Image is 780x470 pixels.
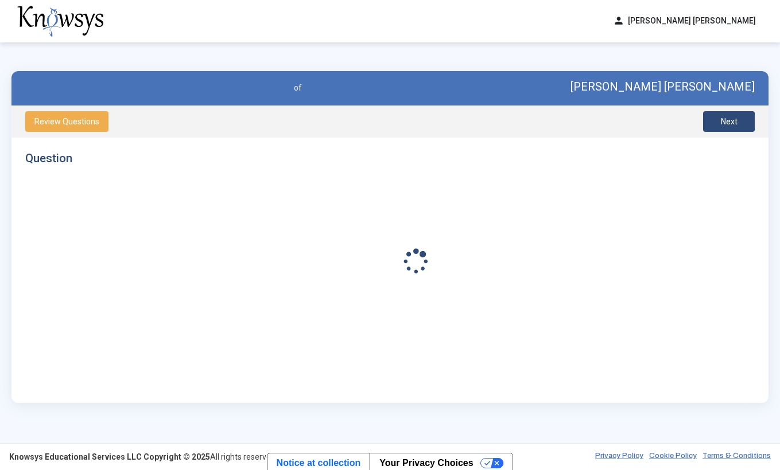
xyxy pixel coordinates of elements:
[34,117,99,126] span: Review Questions
[703,451,771,463] a: Terms & Conditions
[294,83,302,92] span: of
[595,451,643,463] a: Privacy Policy
[613,15,624,27] span: person
[703,111,755,132] button: Next
[606,11,763,30] button: person[PERSON_NAME] [PERSON_NAME]
[9,452,210,461] strong: Knowsys Educational Services LLC Copyright © 2025
[17,6,103,37] img: knowsys-logo.png
[721,117,738,126] span: Next
[571,79,755,94] label: [PERSON_NAME] [PERSON_NAME]
[649,451,697,463] a: Cookie Policy
[25,151,382,165] h4: Question
[25,111,108,132] button: Review Questions
[9,451,277,463] div: All rights reserved.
